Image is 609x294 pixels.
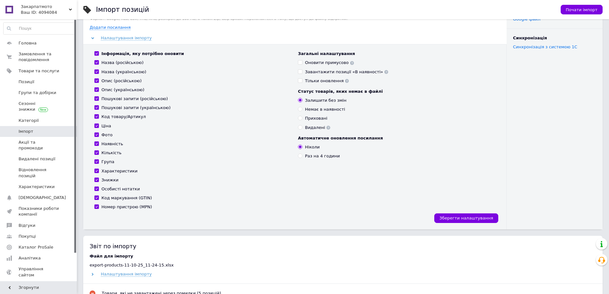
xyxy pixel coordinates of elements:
[90,25,131,30] span: Додати посилання
[19,40,36,46] span: Головна
[101,159,114,165] div: Група
[19,156,55,162] span: Видалені позиції
[101,204,152,210] div: Номер пристрою (MPN)
[19,139,59,151] span: Акції та промокоди
[101,78,142,84] div: Опис (російською)
[101,272,152,277] span: Налаштування імпорту
[21,4,69,10] span: Закарпатмото
[513,35,596,41] div: Синхронізація
[101,141,123,147] div: Наявність
[19,51,59,63] span: Замовлення та повідомлення
[305,115,327,121] div: Приховані
[305,107,345,112] div: Немає в наявності
[101,69,146,75] div: Назва (українською)
[305,69,388,75] div: Завантажити позиції «В наявності»
[101,36,152,41] span: Налаштування імпорту
[19,266,59,278] span: Управління сайтом
[305,153,340,159] div: Раз на 4 години
[101,195,152,201] div: Код маркування (GTIN)
[19,184,55,190] span: Характеристики
[19,129,33,134] span: Імпорт
[305,144,320,150] div: Ніколи
[19,118,39,123] span: Категорії
[101,96,168,102] div: Пошукові запити (російською)
[19,79,34,85] span: Позиції
[19,223,35,228] span: Відгуки
[101,105,171,111] div: Пошукові запити (українською)
[305,125,330,131] div: Видалені
[19,195,66,201] span: [DEMOGRAPHIC_DATA]
[19,255,41,261] span: Аналітика
[101,51,184,57] div: Інформація, яку потрібно оновити
[19,101,59,112] span: Сезонні знижки
[101,150,122,156] div: Кількість
[19,167,59,179] span: Відновлення позицій
[19,234,36,239] span: Покупці
[19,68,59,74] span: Товари та послуги
[566,7,597,12] span: Почати імпорт
[19,206,59,217] span: Показники роботи компанії
[101,132,113,138] div: Фото
[101,114,146,120] div: Код товару/Артикул
[434,213,498,223] button: Зберегти налаштування
[4,23,75,34] input: Пошук
[561,5,603,14] button: Почати імпорт
[298,51,495,57] div: Загальні налаштування
[305,60,354,66] div: Оновити примусово
[96,6,149,13] h1: Імпорт позицій
[101,168,138,174] div: Характеристики
[90,263,174,267] span: export-products-11-10-25_11-24-15.xlsx
[101,60,144,66] div: Назва (російською)
[19,90,56,96] span: Групи та добірки
[90,242,596,250] div: Звіт по імпорту
[298,89,495,94] div: Статус товарів, яких немає в файлі
[21,10,77,15] div: Ваш ID: 4094084
[439,216,493,220] span: Зберегти налаштування
[101,186,140,192] div: Особисті нотатки
[101,123,111,129] div: Ціна
[90,253,596,259] div: Файл для імпорту
[305,78,349,84] div: Тільки оновлення
[513,44,577,49] a: Синхронізація з системою 1С
[513,17,541,21] a: Google файл
[19,244,53,250] span: Каталог ProSale
[101,177,118,183] div: Знижки
[101,87,144,93] div: Опис (українською)
[305,98,346,103] div: Залишити без змін
[298,135,495,141] div: Автоматичне оновлення посилання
